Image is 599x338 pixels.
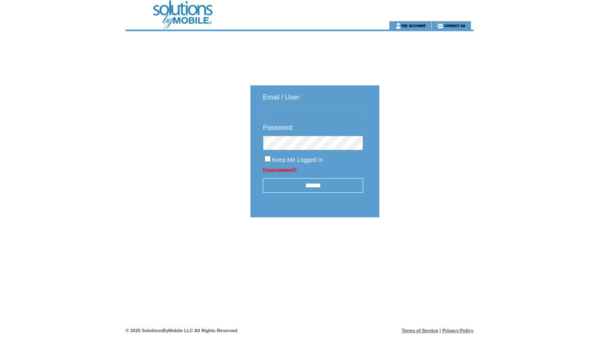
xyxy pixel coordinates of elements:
span: | [440,328,441,333]
img: contact_us_icon.gif [437,22,443,29]
a: contact us [443,22,465,28]
a: Terms of Service [402,328,438,333]
span: Password: [263,124,294,131]
span: Email / User: [263,94,301,101]
img: transparent.png [403,238,445,249]
img: account_icon.gif [395,22,401,29]
span: Keep Me Logged In [272,157,323,163]
span: © 2025 SolutionsByMobile LLC All Rights Reserved [126,328,238,333]
a: my account [401,22,426,28]
a: Forgot password? [263,167,297,172]
a: Privacy Policy [442,328,473,333]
